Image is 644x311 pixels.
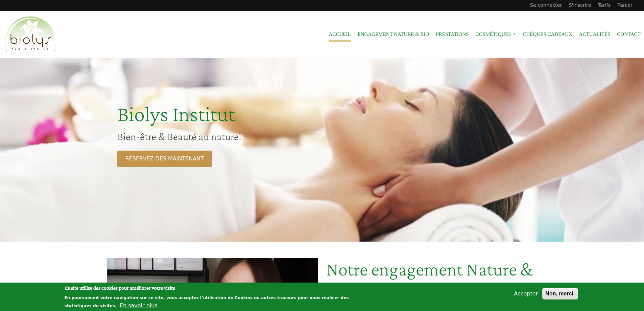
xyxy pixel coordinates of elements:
span: » [514,33,516,36]
button: Non, merci. [542,288,578,299]
a: RESERVEZ DES MAINTENANT [117,151,212,167]
a: Prestations [436,27,469,42]
span: Cosmétiques [476,27,516,42]
span: Biolys Institut [117,102,235,126]
p: En poursuivant votre navigation sur ce site, vous acceptez l’utilisation de Cookies ou autres tra... [65,295,349,308]
h2: Ce site utilise des cookies pour améliorer votre visite [65,284,374,292]
button: En savoir plus [120,302,158,310]
a: Engagement Nature & Bio [358,27,429,42]
img: Accueil [3,15,57,54]
a: Chèques cadeaux [523,27,572,42]
a: Actualités [579,27,611,42]
a: Accueil [329,27,351,42]
h2: Bien-être & Beauté au naturel [117,130,384,143]
a: Contact [617,27,641,42]
button: Accepter [511,290,541,298]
